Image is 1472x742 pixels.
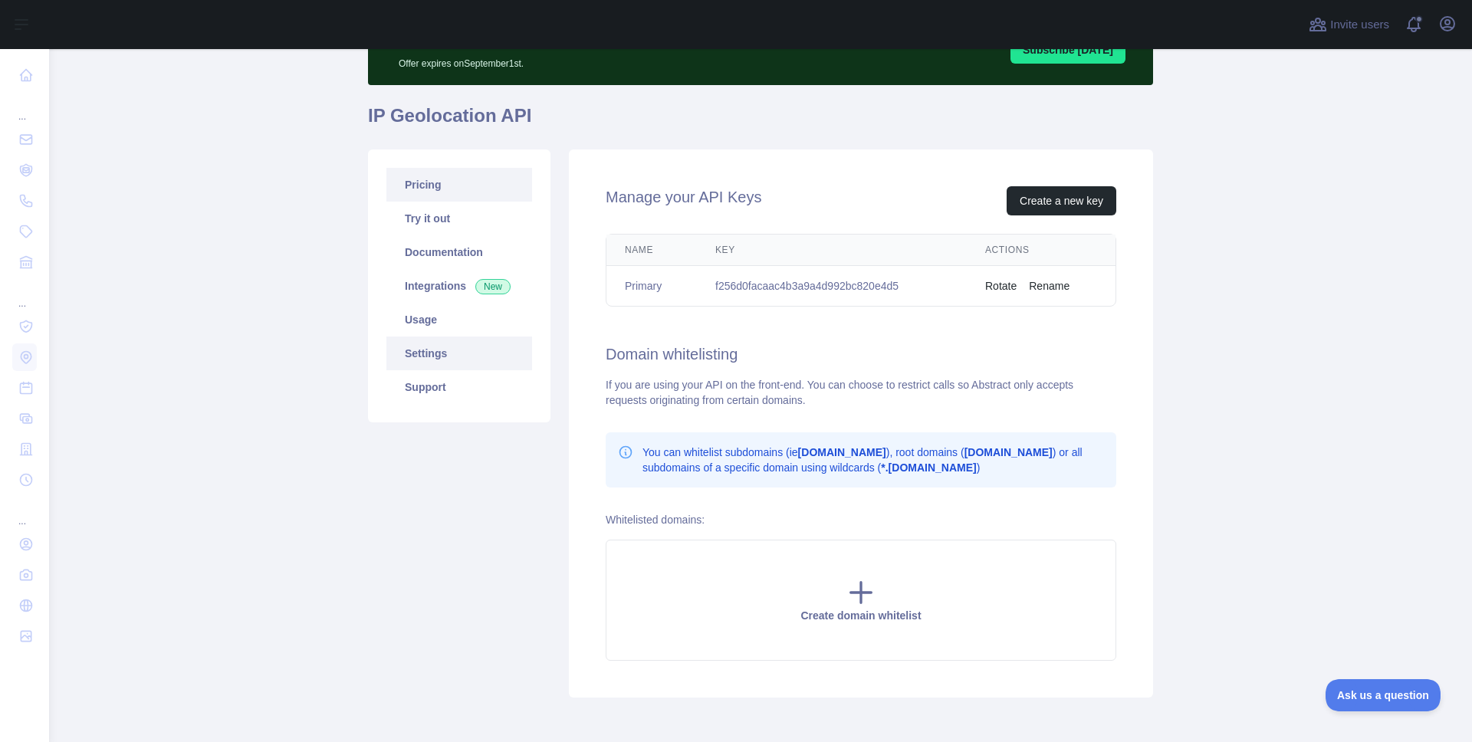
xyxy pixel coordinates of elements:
[964,446,1053,458] b: [DOMAIN_NAME]
[606,235,697,266] th: Name
[12,92,37,123] div: ...
[386,168,532,202] a: Pricing
[386,269,532,303] a: Integrations New
[12,497,37,527] div: ...
[1306,12,1392,37] button: Invite users
[606,266,697,307] td: Primary
[12,279,37,310] div: ...
[386,370,532,404] a: Support
[368,103,1153,140] h1: IP Geolocation API
[697,266,967,307] td: f256d0facaac4b3a9a4d992bc820e4d5
[798,446,886,458] b: [DOMAIN_NAME]
[800,609,921,622] span: Create domain whitelist
[475,279,511,294] span: New
[386,202,532,235] a: Try it out
[642,445,1104,475] p: You can whitelist subdomains (ie ), root domains ( ) or all subdomains of a specific domain using...
[606,377,1116,408] div: If you are using your API on the front-end. You can choose to restrict calls so Abstract only acc...
[399,51,820,70] p: Offer expires on September 1st.
[1330,16,1389,34] span: Invite users
[967,235,1115,266] th: Actions
[386,235,532,269] a: Documentation
[985,278,1017,294] button: Rotate
[386,337,532,370] a: Settings
[697,235,967,266] th: Key
[1010,36,1125,64] button: Subscribe [DATE]
[1326,679,1441,711] iframe: Toggle Customer Support
[881,461,976,474] b: *.[DOMAIN_NAME]
[1007,186,1116,215] button: Create a new key
[606,343,1116,365] h2: Domain whitelisting
[386,303,532,337] a: Usage
[606,186,761,215] h2: Manage your API Keys
[606,514,705,526] label: Whitelisted domains:
[1029,278,1069,294] button: Rename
